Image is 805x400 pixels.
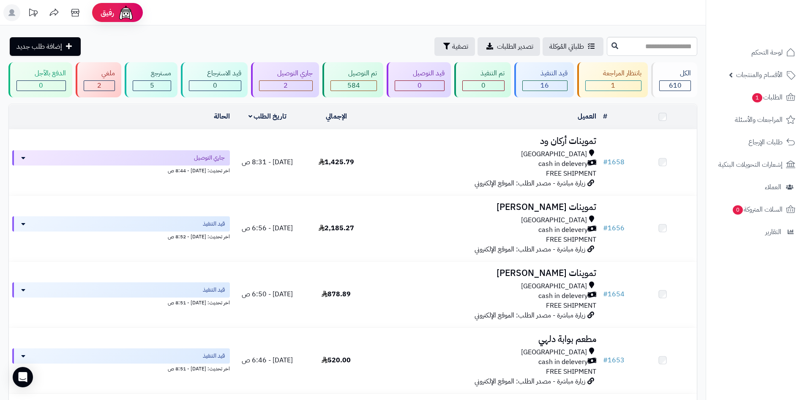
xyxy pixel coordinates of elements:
[418,80,422,91] span: 0
[603,111,607,121] a: #
[523,81,567,91] div: 16
[214,111,230,121] a: الحالة
[538,159,588,169] span: cash in delevery
[16,41,62,52] span: إضافة طلب جديد
[748,24,797,41] img: logo-2.png
[203,352,225,360] span: قيد التنفيذ
[711,222,800,242] a: التقارير
[179,62,249,97] a: قيد الاسترجاع 0
[22,4,44,23] a: تحديثات المنصة
[603,289,625,299] a: #1654
[374,334,596,344] h3: مطعم بوابة دلهي
[603,157,608,167] span: #
[546,301,596,311] span: FREE SHIPMENT
[751,47,783,58] span: لوحة التحكم
[462,69,505,78] div: تم التنفيذ
[711,42,800,63] a: لوحة التحكم
[522,69,568,78] div: قيد التنفيذ
[374,202,596,212] h3: تموينات [PERSON_NAME]
[735,114,783,126] span: المراجعات والأسئلة
[711,199,800,220] a: السلات المتروكة0
[101,8,114,18] span: رفيق
[521,215,587,225] span: [GEOGRAPHIC_DATA]
[331,81,377,91] div: 584
[452,41,468,52] span: تصفية
[475,376,585,386] span: زيارة مباشرة - مصدر الطلب: الموقع الإلكتروني
[395,81,444,91] div: 0
[711,132,800,152] a: طلبات الإرجاع
[521,348,587,357] span: [GEOGRAPHIC_DATA]
[347,80,360,91] span: 584
[203,220,225,228] span: قيد التنفيذ
[10,37,81,56] a: إضافة طلب جديد
[611,80,615,91] span: 1
[603,223,608,233] span: #
[475,178,585,188] span: زيارة مباشرة - مصدر الطلب: الموقع الإلكتروني
[319,223,354,233] span: 2,185.27
[17,81,65,91] div: 0
[549,41,584,52] span: طلباتي المُوكلة
[659,69,691,78] div: الكل
[711,110,800,130] a: المراجعات والأسئلة
[385,62,453,97] a: قيد التوصيل 0
[150,80,154,91] span: 5
[326,111,347,121] a: الإجمالي
[74,62,123,97] a: ملغي 2
[481,80,486,91] span: 0
[322,355,351,365] span: 520.00
[322,289,351,299] span: 878.89
[242,289,293,299] span: [DATE] - 6:50 ص
[189,81,241,91] div: 0
[748,136,783,148] span: طلبات الإرجاع
[12,166,230,174] div: اخر تحديث: [DATE] - 8:44 ص
[543,37,603,56] a: طلباتي المُوكلة
[259,69,313,78] div: جاري التوصيل
[732,204,783,215] span: السلات المتروكة
[751,91,783,103] span: الطلبات
[123,62,179,97] a: مسترجع 5
[203,286,225,294] span: قيد التنفيذ
[133,69,171,78] div: مسترجع
[97,80,101,91] span: 2
[578,111,596,121] a: العميل
[330,69,377,78] div: تم التوصيل
[736,69,783,81] span: الأقسام والمنتجات
[711,154,800,175] a: إشعارات التحويلات البنكية
[259,81,312,91] div: 2
[540,80,549,91] span: 16
[538,291,588,301] span: cash in delevery
[497,41,533,52] span: تصدير الطلبات
[213,80,217,91] span: 0
[13,367,33,387] div: Open Intercom Messenger
[475,244,585,254] span: زيارة مباشرة - مصدر الطلب: الموقع الإلكتروني
[711,87,800,108] a: الطلبات1
[84,81,115,91] div: 2
[513,62,576,97] a: قيد التنفيذ 16
[718,159,783,171] span: إشعارات التحويلات البنكية
[475,310,585,320] span: زيارة مباشرة - مصدر الطلب: الموقع الإلكتروني
[765,181,781,193] span: العملاء
[603,289,608,299] span: #
[546,234,596,245] span: FREE SHIPMENT
[194,154,225,162] span: جاري التوصيل
[12,364,230,372] div: اخر تحديث: [DATE] - 8:51 ص
[733,205,743,215] span: 0
[478,37,540,56] a: تصدير الطلبات
[752,93,762,102] span: 1
[284,80,288,91] span: 2
[319,157,354,167] span: 1,425.79
[603,157,625,167] a: #1658
[12,232,230,240] div: اخر تحديث: [DATE] - 8:52 ص
[39,80,43,91] span: 0
[765,226,781,238] span: التقارير
[117,4,134,21] img: ai-face.png
[603,355,625,365] a: #1653
[669,80,682,91] span: 610
[321,62,385,97] a: تم التوصيل 584
[7,62,74,97] a: الدفع بالآجل 0
[434,37,475,56] button: تصفية
[453,62,513,97] a: تم التنفيذ 0
[538,225,588,235] span: cash in delevery
[586,81,641,91] div: 1
[242,223,293,233] span: [DATE] - 6:56 ص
